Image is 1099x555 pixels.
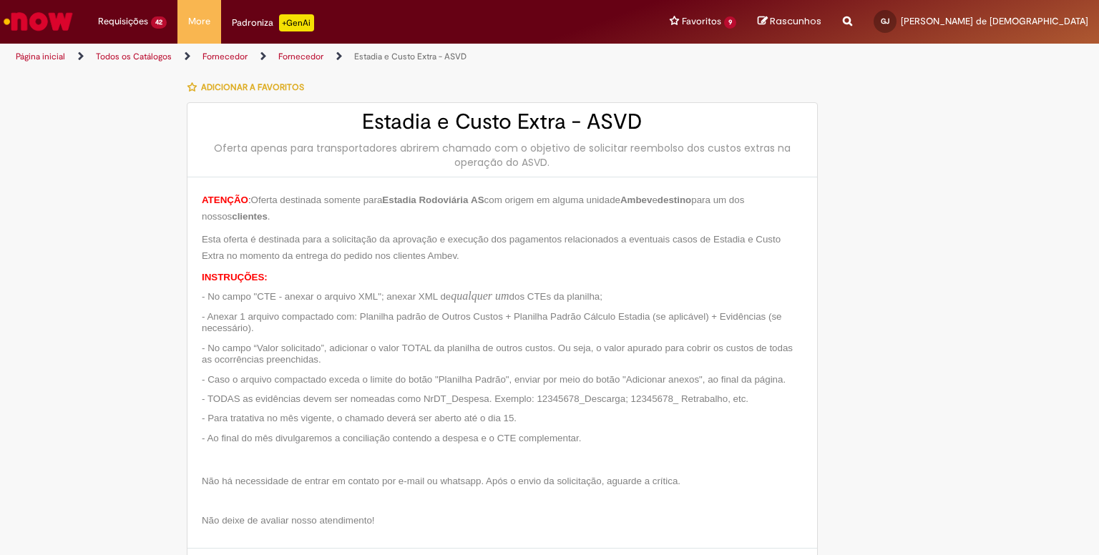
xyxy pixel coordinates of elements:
[682,14,721,29] span: Favoritos
[901,15,1088,27] span: [PERSON_NAME] de [DEMOGRAPHIC_DATA]
[471,195,484,205] span: AS
[201,82,304,93] span: Adicionar a Favoritos
[202,234,781,261] span: Esta oferta é destinada para a solicitação da aprovação e execução dos pagamentos relacionados a ...
[232,211,268,222] span: clientes
[278,51,323,62] a: Fornecedor
[96,51,172,62] a: Todos os Catálogos
[232,14,314,31] div: Padroniza
[354,51,467,62] a: Estadia e Custo Extra - ASVD
[188,14,210,29] span: More
[202,195,744,222] span: Oferta destinada somente para com origem em alguma unidade e para um dos nossos .
[16,51,65,62] a: Página inicial
[382,195,468,205] span: Estadia Rodoviária
[451,290,509,302] span: qualquer um
[151,16,167,29] span: 42
[98,14,148,29] span: Requisições
[11,44,722,70] ul: Trilhas de página
[202,433,581,443] span: - Ao final do mês divulgaremos a conciliação contendo a despesa e o CTE complementar.
[724,16,736,29] span: 9
[758,15,821,29] a: Rascunhos
[202,393,748,404] span: - TODAS as evidências devem ser nomeadas como NrDT_Despesa. Exemplo: 12345678_Descarga; 12345678_...
[279,14,314,31] p: +GenAi
[881,16,889,26] span: GJ
[202,311,782,334] span: - Anexar 1 arquivo compactado com: Planilha padrão de Outros Custos + Planilha Padrão Cálculo Est...
[187,72,312,102] button: Adicionar a Favoritos
[248,195,251,205] span: :
[509,291,602,302] span: dos CTEs da planilha;
[202,51,248,62] a: Fornecedor
[202,374,786,385] span: - Caso o arquivo compactado exceda o limite do botão "Planilha Padrão", enviar por meio do botão ...
[658,195,691,205] span: destino
[202,515,375,526] span: Não deixe de avaliar nosso atendimento!
[202,141,803,170] div: Oferta apenas para transportadores abrirem chamado com o objetivo de solicitar reembolso dos cust...
[202,476,680,486] span: Não há necessidade de entrar em contato por e-mail ou whatsapp. Após o envio da solicitação, agua...
[202,413,517,423] span: - Para tratativa no mês vigente, o chamado deverá ser aberto até o dia 15.
[202,272,268,283] span: INSTRUÇÕES:
[770,14,821,28] span: Rascunhos
[202,343,793,365] span: - No campo “Valor solicitado”, adicionar o valor TOTAL da planilha de outros custos. Ou seja, o v...
[620,195,652,205] span: Ambev
[202,291,451,302] span: - No campo "CTE - anexar o arquivo XML"; anexar XML de
[1,7,75,36] img: ServiceNow
[202,110,803,134] h2: Estadia e Custo Extra - ASVD
[202,195,248,205] span: ATENÇÃO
